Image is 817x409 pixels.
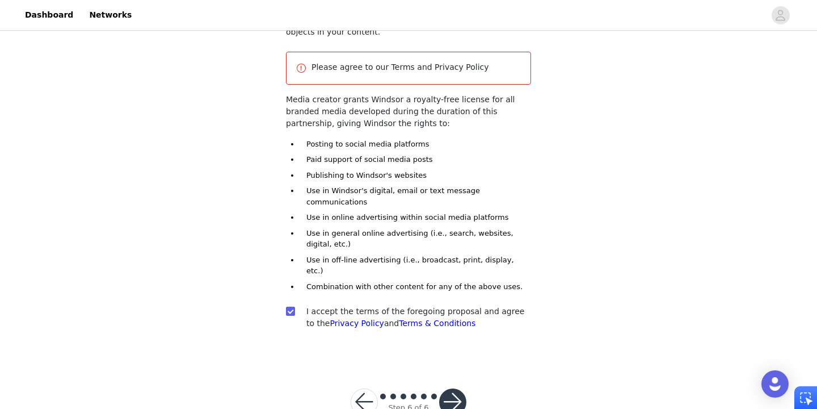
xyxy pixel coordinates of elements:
li: Use in Windsor's digital, email or text message communications [300,185,531,207]
li: Combination with other content for any of the above uses. [300,281,531,293]
li: Posting to social media platforms [300,139,531,150]
a: Privacy Policy [330,319,384,328]
span: I accept the terms of the foregoing proposal and agree to the and [306,307,524,328]
li: Use in general online advertising (i.e., search, websites, digital, etc.) [300,228,531,250]
a: Dashboard [18,2,80,28]
li: Use in off-line advertising (i.e., broadcast, print, display, etc.) [300,254,531,277]
a: Terms & Conditions [399,319,475,328]
a: Networks [82,2,138,28]
li: Use in online advertising within social media platforms [300,212,531,223]
li: Publishing to Windsor's websites [300,170,531,181]
li: Paid support of social media posts [300,154,531,165]
p: Media creator grants Windsor a royalty-free license for all branded media developed during the du... [286,94,531,130]
div: avatar [775,6,786,24]
p: Please agree to our Terms and Privacy Policy [311,61,521,73]
div: Open Intercom Messenger [761,370,789,398]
